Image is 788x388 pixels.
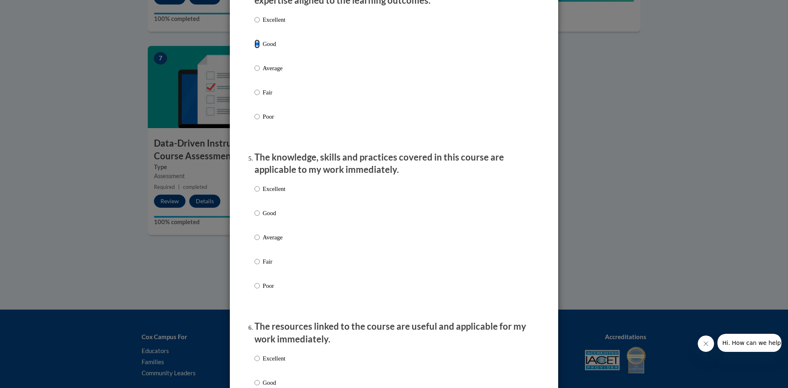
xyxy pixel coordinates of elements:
[263,257,285,266] p: Fair
[263,378,285,387] p: Good
[263,15,285,24] p: Excellent
[263,209,285,218] p: Good
[717,334,781,352] iframe: Message from company
[254,257,260,266] input: Fair
[254,378,260,387] input: Good
[263,354,285,363] p: Excellent
[254,184,260,193] input: Excellent
[5,6,66,12] span: Hi. How can we help?
[263,233,285,242] p: Average
[254,151,534,177] p: The knowledge, skills and practices covered in this course are applicable to my work immediately.
[254,209,260,218] input: Good
[254,112,260,121] input: Poor
[263,281,285,290] p: Poor
[254,320,534,346] p: The resources linked to the course are useful and applicable for my work immediately.
[254,15,260,24] input: Excellent
[698,335,714,352] iframe: Close message
[254,64,260,73] input: Average
[263,64,285,73] p: Average
[254,88,260,97] input: Fair
[263,112,285,121] p: Poor
[263,88,285,97] p: Fair
[254,233,260,242] input: Average
[263,184,285,193] p: Excellent
[254,354,260,363] input: Excellent
[254,39,260,48] input: Good
[254,281,260,290] input: Poor
[263,39,285,48] p: Good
